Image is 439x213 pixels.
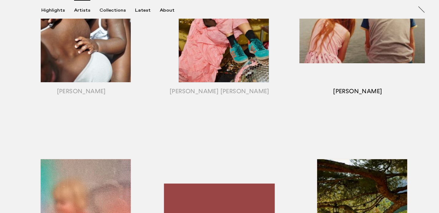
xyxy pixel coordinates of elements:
div: Highlights [41,8,65,13]
div: Latest [135,8,151,13]
div: Artists [74,8,90,13]
button: Collections [99,8,135,13]
div: About [160,8,174,13]
button: Artists [74,8,99,13]
button: Highlights [41,8,74,13]
button: Latest [135,8,160,13]
button: About [160,8,184,13]
div: Collections [99,8,126,13]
